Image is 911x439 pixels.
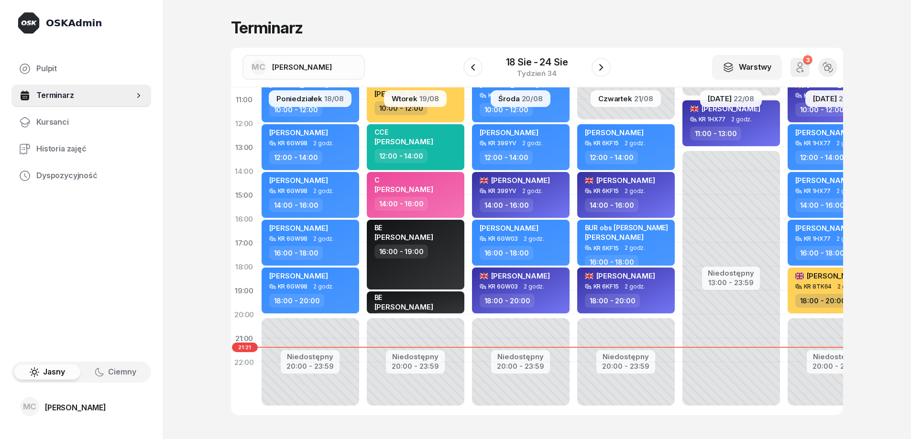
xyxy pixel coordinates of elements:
[812,353,860,360] div: Niedostępny
[286,351,334,372] button: Niedostępny20:00 - 23:59
[36,63,143,75] span: Pulpit
[43,366,65,378] span: Jasny
[625,188,645,194] span: 2 godz.
[480,294,535,308] div: 18:00 - 20:00
[534,57,538,67] span: -
[593,188,619,194] div: KR 6KF15
[625,140,645,147] span: 2 godz.
[593,140,619,146] div: KR 6KF15
[231,207,258,231] div: 16:00
[522,95,543,102] span: 20/08
[392,95,417,102] span: Wtorek
[392,360,439,370] div: 20:00 - 23:59
[836,236,857,242] span: 2 godz.
[231,326,258,350] div: 21:00
[269,246,323,260] div: 16:00 - 18:00
[11,57,151,80] a: Pulpit
[522,140,543,147] span: 2 godz.
[804,140,831,146] div: KR 1HX77
[11,138,151,161] a: Historia zajęć
[82,364,148,380] button: Ciemny
[313,140,334,147] span: 2 godz.
[522,188,543,194] span: 2 godz.
[374,245,428,258] div: 16:00 - 19:00
[242,55,365,80] button: MC[PERSON_NAME]
[593,283,619,289] div: KR 6KF15
[585,224,669,232] div: BUR obs [PERSON_NAME]
[231,302,258,326] div: 20:00
[795,271,878,280] span: [PERSON_NAME]'AT
[36,143,143,155] span: Historia zajęć
[602,353,649,360] div: Niedostępny
[269,294,325,308] div: 18:00 - 20:00
[232,343,258,352] span: 21:21
[419,95,439,102] span: 19/08
[269,271,328,280] span: [PERSON_NAME]
[837,283,858,290] span: 2 godz.
[804,188,831,194] div: KR 1HX77
[269,176,328,185] span: [PERSON_NAME]
[506,57,568,67] div: 18 sie 24 sie
[803,55,812,64] div: 3
[392,353,439,360] div: Niedostępny
[231,87,258,111] div: 11:00
[690,127,742,140] div: 11:00 - 13:00
[708,277,754,287] div: 13:00 - 23:59
[497,351,544,372] button: Niedostępny20:00 - 23:59
[585,128,644,137] span: [PERSON_NAME]
[585,233,644,242] span: [PERSON_NAME]
[374,149,428,163] div: 12:00 - 14:00
[480,224,538,233] span: [PERSON_NAME]
[488,188,517,194] div: KR 399YV
[602,351,649,372] button: Niedostępny20:00 - 23:59
[269,224,328,233] span: [PERSON_NAME]
[108,366,136,378] span: Ciemny
[374,185,433,194] span: [PERSON_NAME]
[602,360,649,370] div: 20:00 - 23:59
[324,95,344,102] span: 18/08
[585,198,639,212] div: 14:00 - 16:00
[812,360,860,370] div: 20:00 - 23:59
[231,159,258,183] div: 14:00
[11,164,151,187] a: Dyspozycyjność
[839,95,859,102] span: 23/08
[488,140,517,146] div: KR 399YV
[278,188,308,194] div: KR 6GW98
[231,350,258,374] div: 22:00
[374,128,433,136] div: CCE
[276,95,322,102] span: Poniedziałek
[11,111,151,134] a: Kursanci
[374,293,433,301] div: BE
[231,19,303,36] h1: Terminarz
[252,63,265,71] span: MC
[488,236,518,242] div: KR 6GW03
[498,95,519,102] span: Środa
[36,89,134,102] span: Terminarz
[269,198,323,212] div: 14:00 - 16:00
[231,278,258,302] div: 19:00
[272,63,332,72] span: [PERSON_NAME]
[14,364,80,380] button: Jasny
[46,16,102,30] div: OSKAdmin
[374,137,433,146] span: [PERSON_NAME]
[708,268,754,289] button: Niedostępny13:00 - 23:59
[374,302,433,311] span: [PERSON_NAME]
[524,236,544,242] span: 2 godz.
[286,360,334,370] div: 20:00 - 23:59
[699,116,726,122] div: KR 1HX77
[374,312,430,326] div: 19:00 - 20:00
[392,351,439,372] button: Niedostępny20:00 - 23:59
[723,61,771,74] div: Warstwy
[313,188,334,194] span: 2 godz.
[795,150,849,164] div: 12:00 - 14:00
[712,55,782,80] button: Warstwy
[374,224,433,232] div: BE
[36,116,143,128] span: Kursanci
[374,197,428,211] div: 14:00 - 16:00
[11,84,151,107] a: Terminarz
[480,128,538,137] span: [PERSON_NAME]
[506,70,568,77] div: Tydzień 34
[795,198,849,212] div: 14:00 - 16:00
[795,176,854,185] span: [PERSON_NAME]
[480,198,534,212] div: 14:00 - 16:00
